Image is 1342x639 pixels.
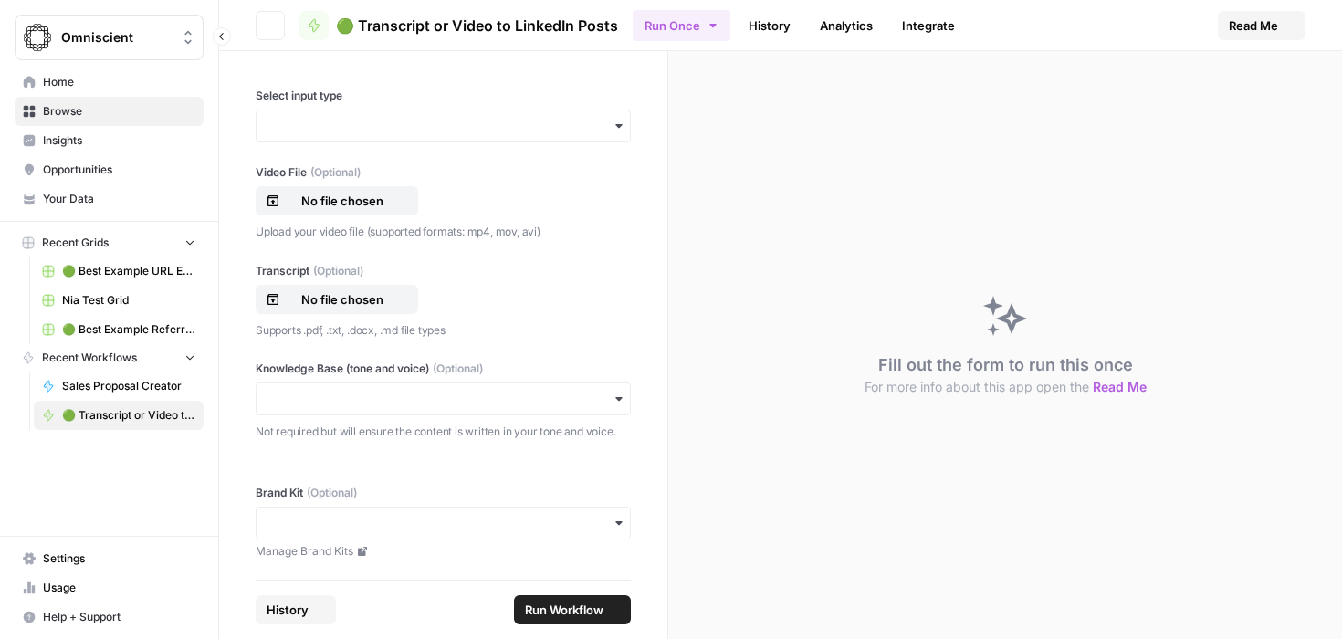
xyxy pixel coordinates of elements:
a: History [738,11,802,40]
button: Workspace: Omniscient [15,15,204,60]
span: Run Workflow [525,601,603,619]
button: History [256,595,336,624]
span: Read Me [1229,16,1278,35]
a: Nia Test Grid [34,286,204,315]
label: Transcript [256,263,631,279]
span: Recent Workflows [42,350,137,366]
span: Recent Grids [42,235,109,251]
button: For more info about this app open the Read Me [865,378,1147,396]
a: Integrate [891,11,966,40]
span: History [267,601,309,619]
span: (Optional) [433,361,483,377]
span: Sales Proposal Creator [62,378,195,394]
p: Upload your video file (supported formats: mp4, mov, avi) [256,223,631,241]
a: Settings [15,544,204,573]
span: Read Me [1093,379,1147,394]
button: Read Me [1218,11,1305,40]
button: Recent Grids [15,229,204,257]
a: 🟢 Best Example URL Extractor Grid (3) [34,257,204,286]
img: Omniscient Logo [21,21,54,54]
div: Fill out the form to run this once [865,352,1147,396]
span: Omniscient [61,28,172,47]
a: Manage Brand Kits [256,543,631,560]
a: Your Data [15,184,204,214]
a: Home [15,68,204,97]
label: Video File [256,164,631,181]
a: Browse [15,97,204,126]
span: (Optional) [310,164,361,181]
span: Help + Support [43,609,195,625]
a: Analytics [809,11,884,40]
span: 🟢 Best Example Referring Domains Finder Grid (1) [62,321,195,338]
span: (Optional) [307,485,357,501]
a: Insights [15,126,204,155]
span: Nia Test Grid [62,292,195,309]
p: Not required but will ensure the content is written in your tone and voice. [256,423,631,441]
a: 🟢 Best Example Referring Domains Finder Grid (1) [34,315,204,344]
span: Settings [43,550,195,567]
span: Browse [43,103,195,120]
span: Home [43,74,195,90]
span: Insights [43,132,195,149]
span: 🟢 Best Example URL Extractor Grid (3) [62,263,195,279]
p: Supports .pdf, .txt, .docx, .md file types [256,321,631,340]
span: Opportunities [43,162,195,178]
a: Opportunities [15,155,204,184]
button: No file chosen [256,186,418,215]
button: Run Workflow [514,595,631,624]
label: Select input type [256,88,631,104]
a: Sales Proposal Creator [34,372,204,401]
span: Usage [43,580,195,596]
p: No file chosen [284,192,401,210]
p: No file chosen [284,290,401,309]
a: 🟢 Transcript or Video to LinkedIn Posts [34,401,204,430]
span: (Optional) [313,263,363,279]
button: Help + Support [15,602,204,632]
a: 🟢 Transcript or Video to LinkedIn Posts [299,11,618,40]
button: Recent Workflows [15,344,204,372]
span: Your Data [43,191,195,207]
label: Knowledge Base (tone and voice) [256,361,631,377]
span: 🟢 Transcript or Video to LinkedIn Posts [62,407,195,424]
a: Usage [15,573,204,602]
button: No file chosen [256,285,418,314]
span: 🟢 Transcript or Video to LinkedIn Posts [336,15,618,37]
button: Run Once [633,10,730,41]
label: Brand Kit [256,485,631,501]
